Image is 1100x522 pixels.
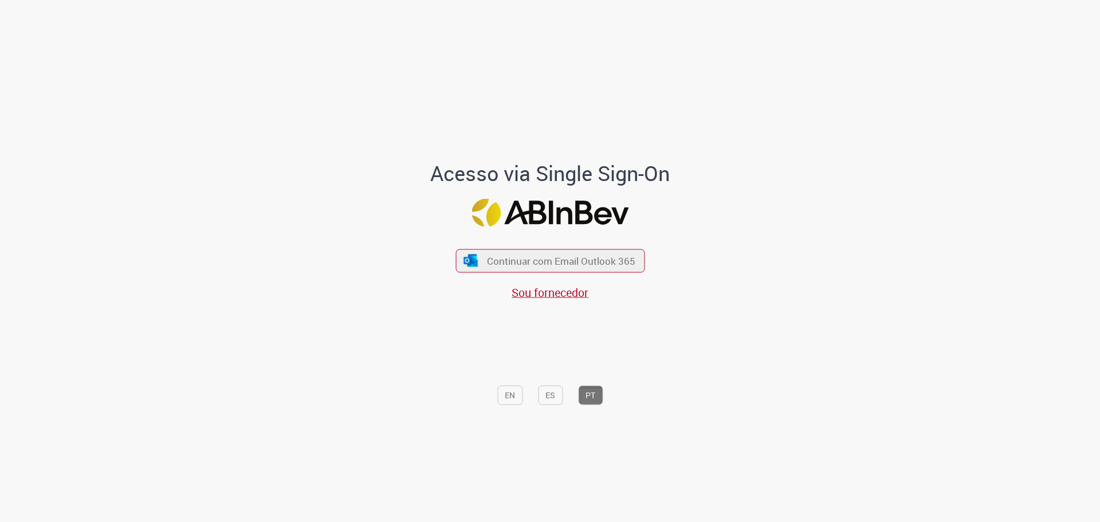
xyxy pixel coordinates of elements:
button: EN [497,385,522,405]
button: ícone Azure/Microsoft 360 Continuar com Email Outlook 365 [455,249,645,272]
span: Continuar com Email Outlook 365 [487,254,635,268]
img: Logo ABInBev [472,198,628,226]
img: ícone Azure/Microsoft 360 [463,254,479,266]
a: Sou fornecedor [512,285,588,300]
button: ES [538,385,563,405]
button: PT [578,385,603,405]
h1: Acesso via Single Sign-On [391,162,709,185]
